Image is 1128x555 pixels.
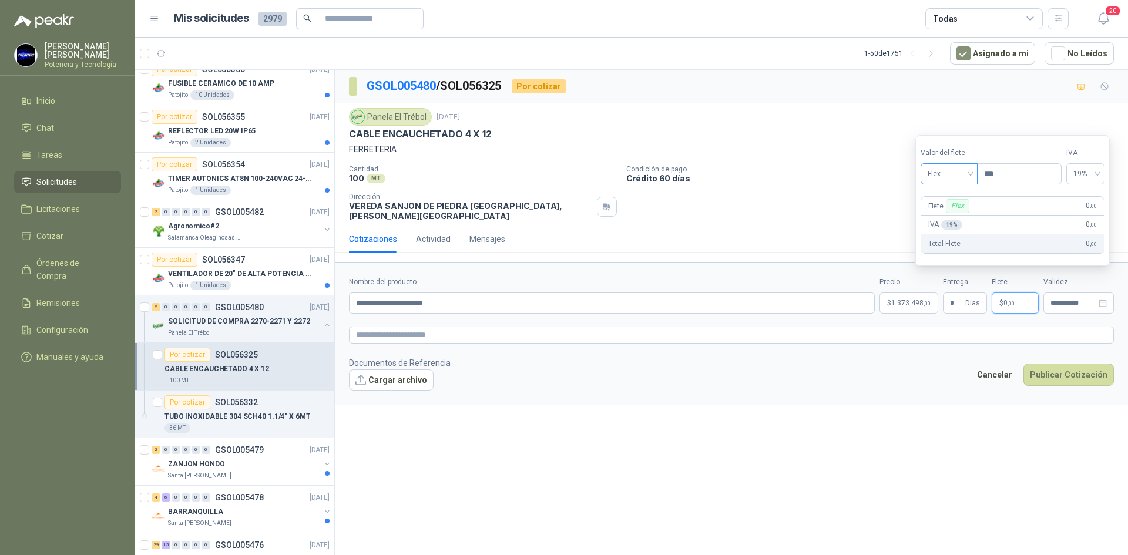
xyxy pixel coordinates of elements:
[164,364,269,375] p: CABLE ENCAUCHETADO 4 X 12
[351,110,364,123] img: Company Logo
[310,492,330,503] p: [DATE]
[36,351,103,364] span: Manuales y ayuda
[1090,241,1097,247] span: ,00
[182,208,190,216] div: 0
[215,351,258,359] p: SOL056325
[626,165,1123,173] p: Condición de pago
[258,12,287,26] span: 2979
[928,165,971,183] span: Flex
[14,117,121,139] a: Chat
[349,356,451,369] p: Documentos de Referencia
[164,395,210,409] div: Por cotizar
[152,176,166,190] img: Company Logo
[1086,200,1096,211] span: 0
[168,459,225,470] p: ZANJÓN HONDO
[14,171,121,193] a: Solicitudes
[349,165,617,173] p: Cantidad
[202,65,245,73] p: SOL056356
[215,493,264,502] p: GSOL005478
[928,238,961,250] p: Total Flete
[971,364,1019,386] button: Cancelar
[152,271,166,285] img: Company Logo
[965,293,980,313] span: Días
[928,199,972,213] p: Flete
[416,233,451,245] div: Actividad
[182,303,190,311] div: 0
[162,303,170,311] div: 0
[992,292,1039,314] p: $ 0,00
[349,173,364,183] p: 100
[14,90,121,112] a: Inicio
[310,254,330,265] p: [DATE]
[512,79,566,93] div: Por cotizar
[36,203,80,216] span: Licitaciones
[349,143,1114,156] p: FERRETERIA
[349,108,432,126] div: Panela El Trébol
[152,205,332,243] a: 2 0 0 0 0 0 GSOL005482[DATE] Company LogoAgronomico#2Salamanca Oleaginosas SAS
[1093,8,1114,29] button: 20
[215,303,264,311] p: GSOL005480
[864,44,941,63] div: 1 - 50 de 1751
[36,297,80,310] span: Remisiones
[14,319,121,341] a: Configuración
[152,490,332,528] a: 4 6 0 0 0 0 GSOL005478[DATE] Company LogoBARRANQUILLASanta [PERSON_NAME]
[367,174,385,183] div: MT
[190,186,231,195] div: 1 Unidades
[164,411,310,422] p: TUBO INOXIDABLE 304 SCH40 1.1/4" X 6MT
[202,160,245,169] p: SOL056354
[215,446,264,454] p: GSOL005479
[152,224,166,238] img: Company Logo
[190,90,234,100] div: 10 Unidades
[152,208,160,216] div: 2
[190,281,231,290] div: 1 Unidades
[168,268,314,280] p: VENTILADOR DE 20" DE ALTA POTENCIA PARA ANCLAR A LA PARED
[303,14,311,22] span: search
[152,509,166,523] img: Company Logo
[168,328,211,338] p: Panela El Trébol
[168,173,314,184] p: TIMER AUTONICS AT8N 100-240VAC 24-240VD
[152,110,197,124] div: Por cotizar
[349,233,397,245] div: Cotizaciones
[192,208,200,216] div: 0
[168,221,219,232] p: Agronomico#2
[941,220,962,230] div: 19 %
[36,176,77,189] span: Solicitudes
[36,324,88,337] span: Configuración
[192,446,200,454] div: 0
[310,445,330,456] p: [DATE]
[36,95,55,107] span: Inicio
[36,230,63,243] span: Cotizar
[164,376,194,385] div: 100 MT
[15,44,37,66] img: Company Logo
[172,208,180,216] div: 0
[879,292,938,314] p: $1.373.498,00
[182,541,190,549] div: 0
[152,443,332,480] a: 2 0 0 0 0 0 GSOL005479[DATE] Company LogoZANJÓN HONDOSanta [PERSON_NAME]
[950,42,1035,65] button: Asignado a mi
[626,173,1123,183] p: Crédito 60 días
[14,252,121,287] a: Órdenes de Compra
[202,113,245,121] p: SOL056355
[152,157,197,171] div: Por cotizar
[168,471,231,480] p: Santa [PERSON_NAME]
[14,292,121,314] a: Remisiones
[202,446,210,454] div: 0
[36,257,110,282] span: Órdenes de Compra
[349,277,875,288] label: Nombre del producto
[933,12,958,25] div: Todas
[172,303,180,311] div: 0
[310,302,330,313] p: [DATE]
[168,519,231,528] p: Santa [PERSON_NAME]
[1066,147,1104,159] label: IVA
[349,201,592,221] p: VEREDA SANJON DE PIEDRA [GEOGRAPHIC_DATA] , [PERSON_NAME][GEOGRAPHIC_DATA]
[14,14,74,28] img: Logo peakr
[1043,277,1114,288] label: Validez
[469,233,505,245] div: Mensajes
[162,208,170,216] div: 0
[946,199,969,213] div: Flex
[928,219,962,230] p: IVA
[1023,364,1114,386] button: Publicar Cotización
[215,398,258,406] p: SOL056332
[437,112,460,123] p: [DATE]
[310,207,330,218] p: [DATE]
